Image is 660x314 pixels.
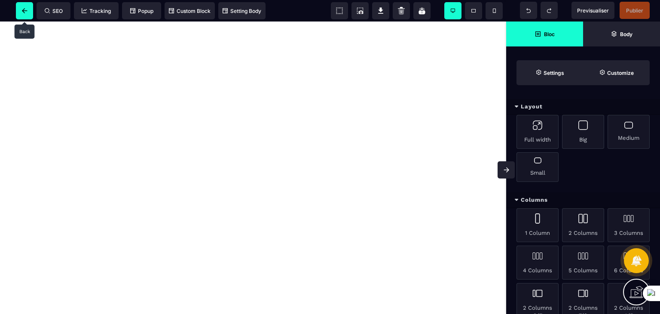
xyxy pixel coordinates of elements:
div: 1 Column [516,208,559,242]
span: Open Blocks [506,22,583,46]
span: Tracking [82,8,111,14]
span: Preview [571,2,614,19]
div: Full width [516,115,559,149]
span: Publier [626,7,643,14]
span: SEO [45,8,63,14]
span: Open Style Manager [583,60,650,85]
strong: Bloc [544,31,555,37]
div: 5 Columns [562,246,604,280]
div: Small [516,152,559,182]
div: 2 Columns [562,208,604,242]
div: 4 Columns [516,246,559,280]
div: Medium [608,115,650,149]
span: Custom Block [169,8,211,14]
span: Setting Body [223,8,261,14]
div: Layout [506,99,660,115]
span: Settings [516,60,583,85]
strong: Body [620,31,632,37]
div: Columns [506,192,660,208]
strong: Settings [544,70,564,76]
span: Open Layer Manager [583,22,660,46]
span: Previsualiser [577,7,609,14]
span: Screenshot [351,2,369,19]
div: 3 Columns [608,208,650,242]
div: Big [562,115,604,149]
span: View components [331,2,348,19]
div: 6 Columns [608,246,650,280]
strong: Customize [607,70,634,76]
span: Popup [130,8,153,14]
